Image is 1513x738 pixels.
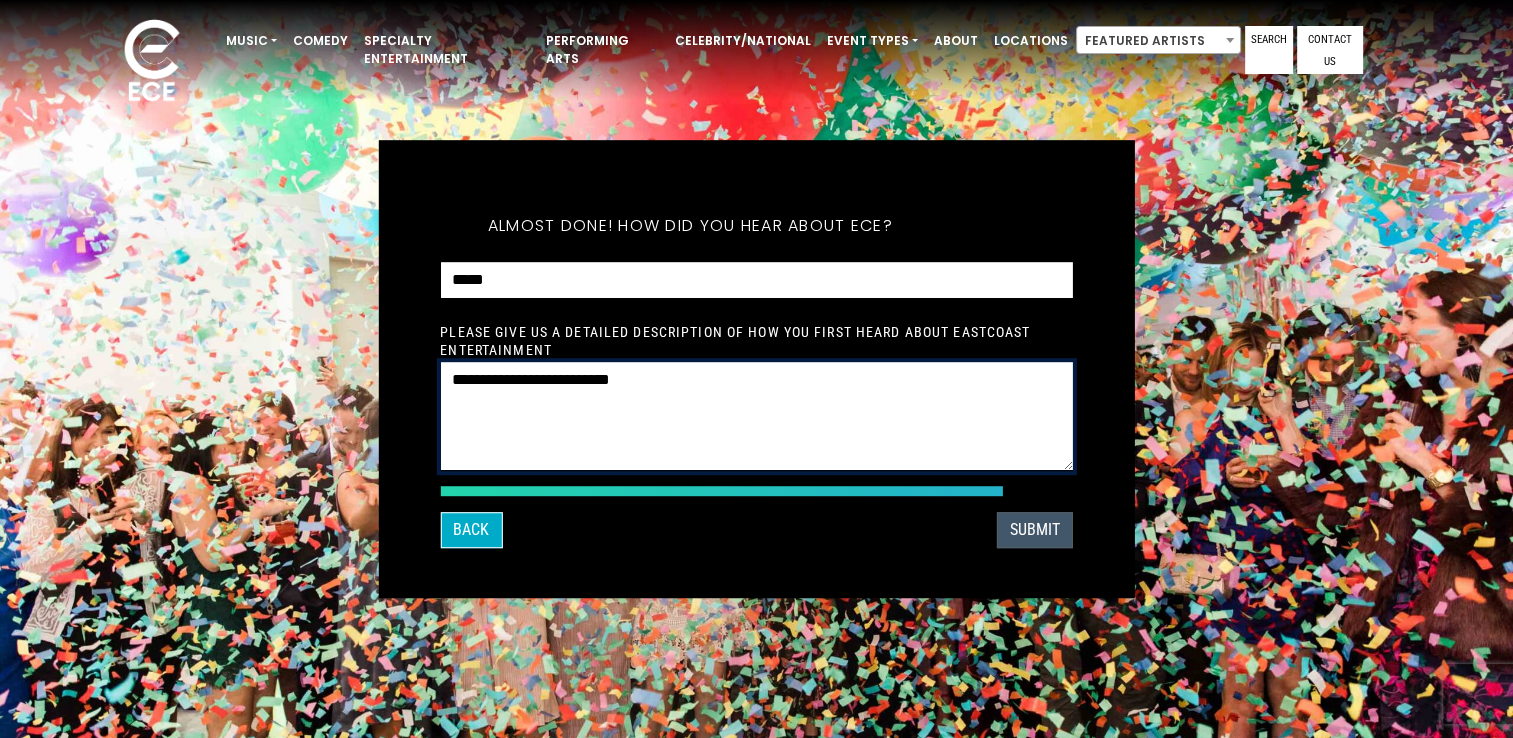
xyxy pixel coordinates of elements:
[1077,27,1240,55] span: Featured Artists
[440,512,502,548] button: Back
[538,24,667,76] a: Performing Arts
[667,24,819,58] a: Celebrity/National
[1297,26,1363,74] a: Contact Us
[440,262,1072,299] select: How did you hear about ECE
[102,14,202,111] img: ece_new_logo_whitev2-1.png
[440,323,1073,359] label: Please give us a detailed description of how you first heard about EastCoast Entertainment
[926,24,986,58] a: About
[356,24,538,76] a: Specialty Entertainment
[1076,26,1241,54] span: Featured Artists
[285,24,356,58] a: Comedy
[1245,26,1293,74] a: Search
[819,24,926,58] a: Event Types
[440,190,940,262] h5: Almost done! How did you hear about ECE?
[218,24,285,58] a: Music
[997,512,1073,548] button: SUBMIT
[986,24,1076,58] a: Locations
